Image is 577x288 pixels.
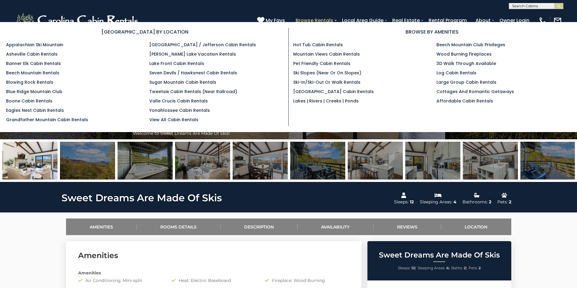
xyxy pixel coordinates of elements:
a: [GEOGRAPHIC_DATA] Cabin Rentals [293,89,374,95]
a: Lake Front Cabin Rentals [149,60,204,66]
img: 167390717 [520,142,575,180]
a: Large Group Cabin Rentals [436,79,496,85]
li: | [398,264,416,272]
img: mail-regular-white.png [553,16,562,25]
a: Asheville Cabin Rentals [6,51,58,57]
a: Banner Elk Cabin Rentals [6,60,61,66]
a: Affordable Cabin Rentals [436,98,493,104]
img: 167530462 [2,142,58,180]
a: Blowing Rock Rentals [6,79,53,85]
a: View All Cabin Rentals [149,117,198,123]
a: About [473,15,494,26]
a: Rooms Details [137,218,221,235]
img: 167390716 [290,142,345,180]
div: Air Conditioning: Mini-split [74,277,167,283]
div: Amenities [74,270,354,276]
strong: 4 [446,266,449,270]
li: | [418,264,450,272]
a: Valle Crucis Cabin Rentals [149,98,208,104]
a: Wood Burning Fireplaces [436,51,492,57]
a: Mountain Views Cabin Rentals [293,51,360,57]
li: | [451,264,467,272]
a: Grandfather Mountain Cabin Rentals [6,117,88,123]
a: Pet Friendly Cabin Rentals [293,60,350,66]
a: [PERSON_NAME] Lake Vacation Rentals [149,51,236,57]
a: Seven Devils / Hawksnest Cabin Rentals [149,70,237,76]
a: Boone Cabin Rentals [6,98,52,104]
a: Beech Mountain Club Privileges [436,42,505,48]
img: 167530466 [233,142,288,180]
a: Blue Ridge Mountain Club [6,89,62,95]
img: 167530464 [348,142,403,180]
a: Browse Rentals [293,15,336,26]
span: Sleeps: [398,266,410,270]
h2: Sweet Dreams Are Made Of Skis [369,251,510,259]
h3: Amenities [78,250,349,261]
a: Owner Login [496,15,532,26]
a: Eagles Nest Cabin Rentals [6,107,64,113]
span: My Favs [266,17,285,24]
img: 167530463 [175,142,230,180]
a: Hot Tub Cabin Rentals [293,42,343,48]
img: 167530465 [463,142,518,180]
a: Local Area Guide [339,15,386,26]
a: Cottages and Romantic Getaways [436,89,514,95]
a: Location [441,218,511,235]
a: Availability [297,218,373,235]
div: Heat: Electric Baseboard [167,277,260,283]
span: Baths: [451,266,463,270]
img: phone-regular-white.png [539,16,547,25]
span: Pets: [469,266,478,270]
img: 167390720 [60,142,115,180]
a: Lakes | Rivers | Creeks | Ponds [293,98,359,104]
a: Reviews [373,218,441,235]
a: Log Cabin Rentals [436,70,476,76]
strong: 12 [411,266,415,270]
strong: 2 [479,266,481,270]
a: Sugar Mountain Cabin Rentals [149,79,216,85]
a: Rental Program [426,15,470,26]
div: Welcome to Sweet Dreams Are Made Of Skis! [130,127,447,139]
strong: 2 [464,266,466,270]
div: Fireplace: Wood Burning [260,277,353,283]
img: 168962302 [118,142,173,180]
a: [GEOGRAPHIC_DATA] / Jefferson Cabin Rentals [149,42,256,48]
a: My Favs [257,17,287,24]
img: 167390704 [405,142,460,180]
a: Description [221,218,298,235]
a: Ski Slopes (Near or On Slopes) [293,70,361,76]
span: Sleeping Areas: [418,266,445,270]
h3: [GEOGRAPHIC_DATA] BY LOCATION [6,28,284,36]
a: 3D Walk Through Available [436,60,496,66]
a: Tweetsie Cabin Rentals (Near Railroad) [149,89,237,95]
a: Real Estate [389,15,423,26]
a: Beech Mountain Rentals [6,70,59,76]
h3: BROWSE BY AMENITIES [293,28,571,36]
a: Yonahlossee Cabin Rentals [149,107,210,113]
a: Ski-in/Ski-Out or Walk Rentals [293,79,360,85]
a: Appalachian Ski Mountain [6,42,63,48]
a: Amenities [66,218,137,235]
img: White-1-2.png [15,11,141,30]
